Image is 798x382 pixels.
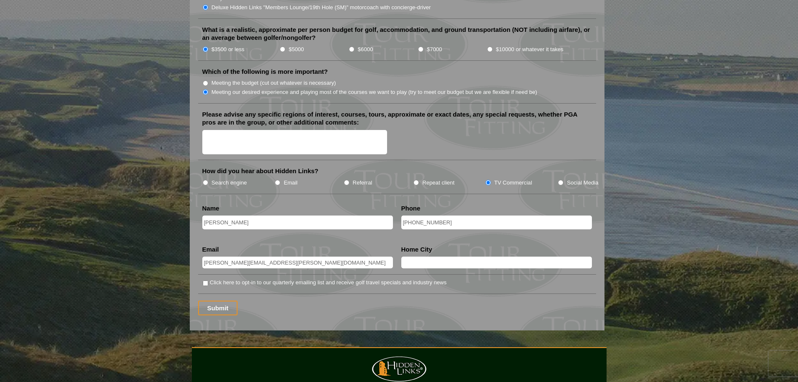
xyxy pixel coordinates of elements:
[198,301,238,315] input: Submit
[496,45,563,54] label: $10000 or whatever it takes
[212,45,245,54] label: $3500 or less
[212,79,336,87] label: Meeting the budget (cut out whatever is necessary)
[401,204,421,213] label: Phone
[202,26,592,42] label: What is a realistic, approximate per person budget for golf, accommodation, and ground transporta...
[202,245,219,254] label: Email
[212,179,247,187] label: Search engine
[427,45,442,54] label: $7000
[358,45,373,54] label: $6000
[202,110,592,127] label: Please advise any specific regions of interest, courses, tours, approximate or exact dates, any s...
[422,179,455,187] label: Repeat client
[202,204,220,213] label: Name
[289,45,304,54] label: $5000
[494,179,532,187] label: TV Commercial
[202,68,328,76] label: Which of the following is more important?
[202,167,319,175] label: How did you hear about Hidden Links?
[353,179,372,187] label: Referral
[401,245,432,254] label: Home City
[284,179,297,187] label: Email
[567,179,598,187] label: Social Media
[210,278,447,287] label: Click here to opt-in to our quarterly emailing list and receive golf travel specials and industry...
[212,88,537,96] label: Meeting our desired experience and playing most of the courses we want to play (try to meet our b...
[212,3,431,12] label: Deluxe Hidden Links "Members Lounge/19th Hole (SM)" motorcoach with concierge-driver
